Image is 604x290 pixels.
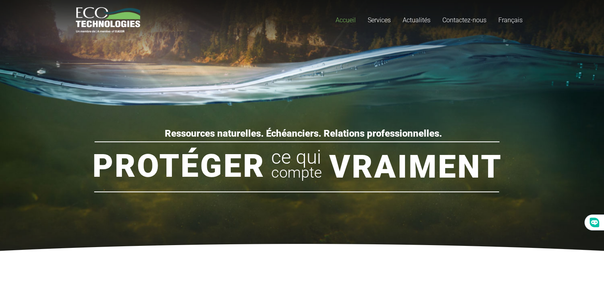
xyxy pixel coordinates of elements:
span: Français [498,16,523,24]
span: Actualités [403,16,430,24]
span: Accueil [336,16,356,24]
rs-layer: Ressources naturelles. Échéanciers. Relations professionnelles. [165,129,442,138]
rs-layer: Protéger [93,146,265,186]
span: Contactez-nous [442,16,486,24]
a: logo_EcoTech_ASDR_RGB [76,7,141,33]
rs-layer: Vraiment [329,147,502,187]
rs-layer: compte [271,161,322,184]
rs-layer: ce qui [271,146,321,169]
span: Services [368,16,391,24]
